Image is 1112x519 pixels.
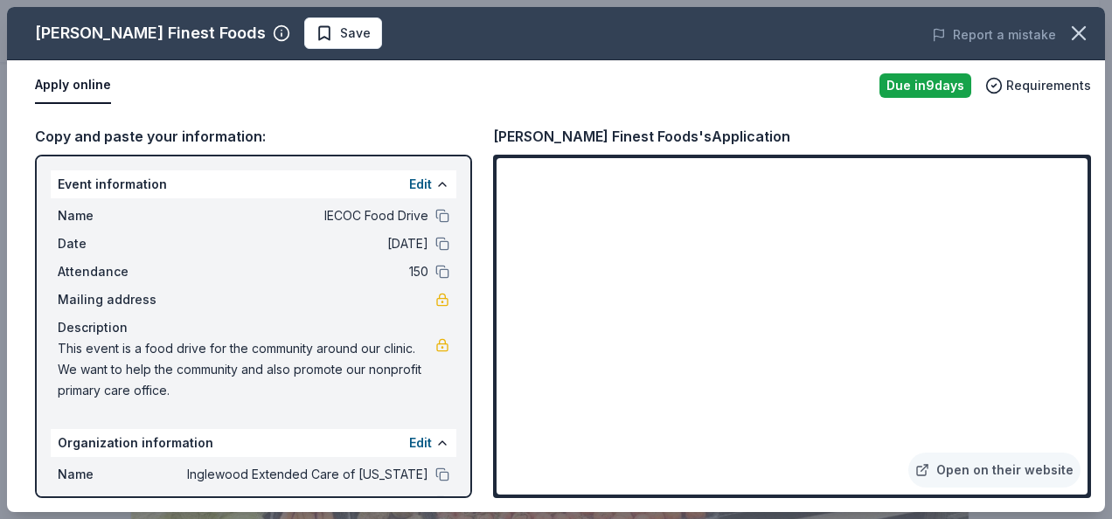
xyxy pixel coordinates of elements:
span: Fill in using "Edit" [342,495,428,509]
span: Requirements [1006,75,1091,96]
span: Date [58,233,175,254]
div: Event information [51,170,456,198]
span: Inglewood Extended Care of [US_STATE] [175,464,428,485]
span: Attendance [58,261,175,282]
div: Due in 9 days [879,73,971,98]
button: Edit [409,432,432,453]
span: IECOC Food Drive [175,205,428,226]
button: Report a mistake [932,24,1056,45]
button: Save [304,17,382,49]
span: Name [58,205,175,226]
span: Save [340,23,371,44]
button: Edit [409,174,432,195]
button: Apply online [35,67,111,104]
div: Organization information [51,429,456,457]
button: Requirements [985,75,1091,96]
div: Copy and paste your information: [35,125,472,148]
span: Name [58,464,175,485]
span: [DATE] [175,233,428,254]
div: [PERSON_NAME] Finest Foods's Application [493,125,790,148]
span: 150 [175,261,428,282]
div: Description [58,317,449,338]
div: [PERSON_NAME] Finest Foods [35,19,266,47]
span: This event is a food drive for the community around our clinic. We want to help the community and... [58,338,435,401]
span: Website [58,492,175,513]
a: Open on their website [908,453,1081,488]
span: Mailing address [58,289,175,310]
